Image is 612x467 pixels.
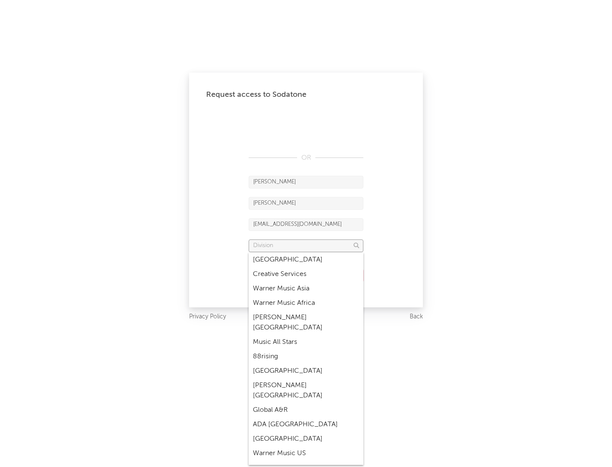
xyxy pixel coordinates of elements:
[249,239,363,252] input: Division
[249,281,363,296] div: Warner Music Asia
[249,364,363,378] div: [GEOGRAPHIC_DATA]
[206,90,406,100] div: Request access to Sodatone
[249,296,363,310] div: Warner Music Africa
[189,312,226,322] a: Privacy Policy
[249,176,363,188] input: First Name
[249,267,363,281] div: Creative Services
[410,312,423,322] a: Back
[249,253,363,267] div: [GEOGRAPHIC_DATA]
[249,335,363,349] div: Music All Stars
[249,153,363,163] div: OR
[249,378,363,403] div: [PERSON_NAME] [GEOGRAPHIC_DATA]
[249,432,363,446] div: [GEOGRAPHIC_DATA]
[249,310,363,335] div: [PERSON_NAME] [GEOGRAPHIC_DATA]
[249,197,363,210] input: Last Name
[249,218,363,231] input: Email
[249,446,363,461] div: Warner Music US
[249,417,363,432] div: ADA [GEOGRAPHIC_DATA]
[249,349,363,364] div: 88rising
[249,403,363,417] div: Global A&R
